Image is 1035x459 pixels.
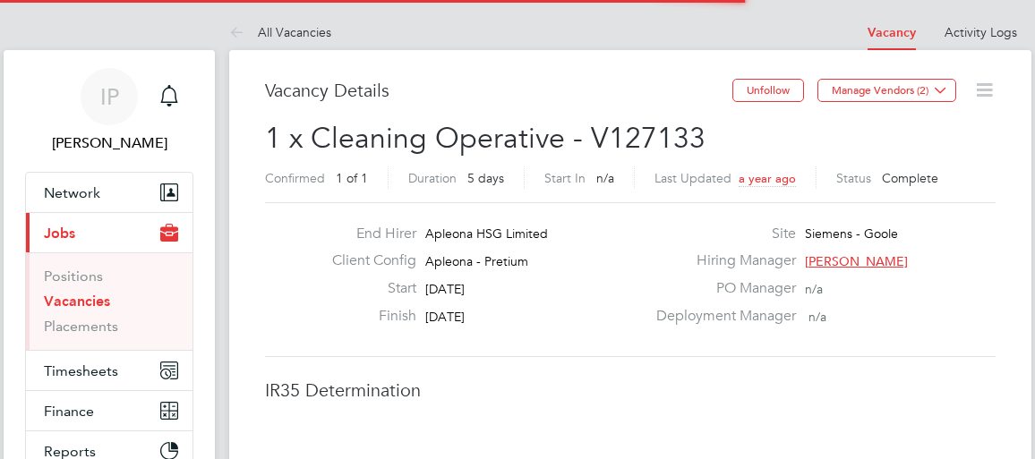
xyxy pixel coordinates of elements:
label: PO Manager [646,279,796,298]
span: n/a [808,309,826,325]
span: 1 x Cleaning Operative - V127133 [265,121,706,156]
a: Vacancies [44,293,110,310]
span: [DATE] [425,281,465,297]
label: End Hirer [318,225,416,243]
span: 1 of 1 [336,170,368,186]
label: Start In [544,170,586,186]
h3: IR35 Determination [265,378,996,402]
a: Positions [44,268,103,285]
label: Finish [318,307,416,326]
label: Deployment Manager [646,307,796,326]
a: All Vacancies [229,24,331,40]
h3: Vacancy Details [265,79,732,102]
span: n/a [805,281,823,297]
div: Jobs [26,252,192,350]
span: Siemens - Goole [805,225,898,242]
label: Hiring Manager [646,251,796,270]
a: Activity Logs [945,24,1017,40]
button: Jobs [26,213,192,252]
a: Vacancy [868,25,916,40]
label: Status [836,170,871,186]
label: Confirmed [265,170,325,186]
label: Site [646,225,796,243]
span: n/a [596,170,614,186]
label: Last Updated [654,170,731,186]
span: Complete [882,170,938,186]
span: Jobs [44,225,75,242]
button: Network [26,173,192,212]
button: Unfollow [732,79,804,102]
span: Network [44,184,100,201]
span: 5 days [467,170,504,186]
span: [PERSON_NAME] [805,253,908,269]
span: a year ago [739,171,796,186]
label: Client Config [318,251,416,270]
span: IP [100,85,119,108]
span: [DATE] [425,309,465,325]
a: IP[PERSON_NAME] [25,68,193,154]
button: Finance [26,391,192,430]
button: Manage Vendors (2) [817,79,956,102]
button: Timesheets [26,351,192,390]
span: Inga Padrieziene [25,132,193,154]
label: Start [318,279,416,298]
a: Placements [44,318,118,335]
span: Finance [44,403,94,420]
span: Apleona HSG Limited [425,225,548,242]
span: Apleona - Pretium [425,253,528,269]
span: Timesheets [44,362,118,379]
label: Duration [408,170,457,186]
